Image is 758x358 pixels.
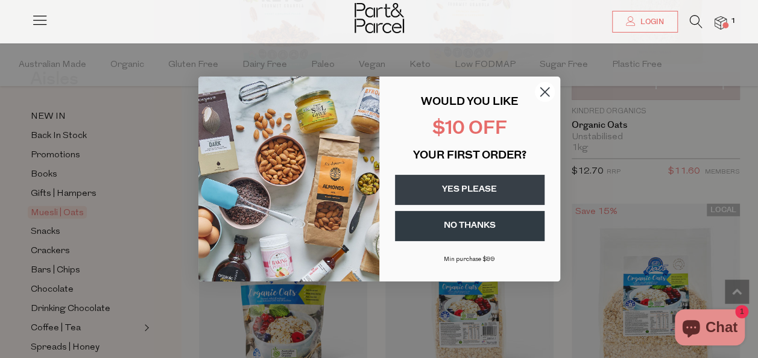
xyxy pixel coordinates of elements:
[534,81,555,102] button: Close dialog
[728,16,739,27] span: 1
[432,120,507,139] span: $10 OFF
[395,175,545,205] button: YES PLEASE
[671,309,748,348] inbox-online-store-chat: Shopify online store chat
[444,256,495,263] span: Min purchase $99
[355,3,404,33] img: Part&Parcel
[198,77,379,281] img: 43fba0fb-7538-40bc-babb-ffb1a4d097bc.jpeg
[612,11,678,33] a: Login
[421,97,518,108] span: WOULD YOU LIKE
[715,16,727,29] a: 1
[395,211,545,241] button: NO THANKS
[413,151,526,162] span: YOUR FIRST ORDER?
[637,17,664,27] span: Login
